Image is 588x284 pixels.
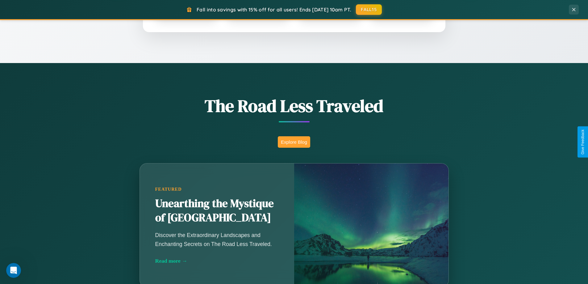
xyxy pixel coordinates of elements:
div: Give Feedback [581,129,585,155]
div: Read more → [155,258,279,264]
h1: The Road Less Traveled [109,94,479,118]
button: Explore Blog [278,136,310,148]
button: FALL15 [356,4,382,15]
span: Fall into savings with 15% off for all users! Ends [DATE] 10am PT. [197,6,351,13]
div: Featured [155,187,279,192]
h2: Unearthing the Mystique of [GEOGRAPHIC_DATA] [155,197,279,225]
p: Discover the Extraordinary Landscapes and Enchanting Secrets on The Road Less Traveled. [155,231,279,248]
iframe: Intercom live chat [6,263,21,278]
